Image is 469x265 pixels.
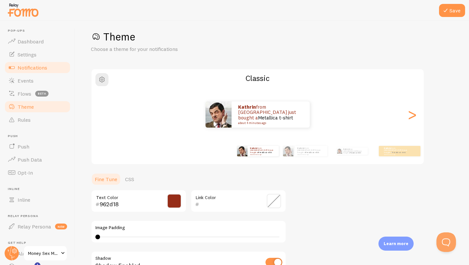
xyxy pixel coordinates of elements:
[392,151,406,154] a: Metallica t-shirt
[4,220,71,233] a: Relay Persona new
[18,156,42,163] span: Push Data
[250,154,276,155] small: about 4 minutes ago
[18,117,31,123] span: Rules
[4,35,71,48] a: Dashboard
[35,91,49,97] span: beta
[378,237,414,251] div: Learn more
[18,64,47,71] span: Notifications
[95,225,282,231] label: Image Padding
[384,147,410,155] p: from [GEOGRAPHIC_DATA] just bought a
[408,91,416,138] div: Next slide
[8,29,71,33] span: Pop-ups
[18,90,31,97] span: Flows
[283,146,293,156] img: Fomo
[18,38,44,45] span: Dashboard
[4,87,71,100] a: Flows beta
[18,143,29,150] span: Push
[7,2,39,18] img: fomo-relay-logo-orange.svg
[8,187,71,191] span: Inline
[250,147,276,155] p: from [GEOGRAPHIC_DATA] just bought a
[343,148,349,150] strong: Kathrin
[4,48,71,61] a: Settings
[297,154,324,155] small: about 4 minutes ago
[4,140,71,153] a: Push
[384,147,391,149] strong: Kathrin
[237,146,248,156] img: Fomo
[4,153,71,166] a: Push Data
[23,245,67,261] a: Money Sex Magic Sales Page
[18,51,36,58] span: Settings
[8,214,71,218] span: Relay Persona
[4,113,71,126] a: Rules
[92,73,424,83] h2: Classic
[206,101,232,128] img: Fomo
[121,173,138,186] a: CSS
[55,224,67,229] span: new
[4,61,71,74] a: Notifications
[238,121,301,125] small: about 4 minutes ago
[4,166,71,179] a: Opt-In
[18,103,34,110] span: Theme
[297,147,325,155] p: from [GEOGRAPHIC_DATA] just bought a
[8,241,71,245] span: Get Help
[238,104,256,110] strong: Kathrin
[18,77,34,84] span: Events
[18,196,30,203] span: Inline
[250,147,257,149] strong: Kathrin
[91,45,247,53] p: Choose a theme for your notifications
[305,151,319,154] a: Metallica t-shirt
[258,151,272,154] a: Metallica t-shirt
[337,148,342,154] img: Fomo
[4,74,71,87] a: Events
[436,232,456,252] iframe: Help Scout Beacon - Open
[18,223,51,230] span: Relay Persona
[258,115,293,121] a: Metallica t-shirt
[343,148,365,155] p: from [GEOGRAPHIC_DATA] just bought a
[4,193,71,206] a: Inline
[91,173,121,186] a: Fine Tune
[28,249,59,257] span: Money Sex Magic Sales Page
[238,104,303,125] p: from [GEOGRAPHIC_DATA] just bought a
[384,241,408,247] p: Learn more
[8,134,71,138] span: Push
[91,30,453,43] h1: Theme
[384,154,409,155] small: about 4 minutes ago
[350,152,361,154] a: Metallica t-shirt
[4,100,71,113] a: Theme
[18,169,33,176] span: Opt-In
[297,147,305,149] strong: Kathrin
